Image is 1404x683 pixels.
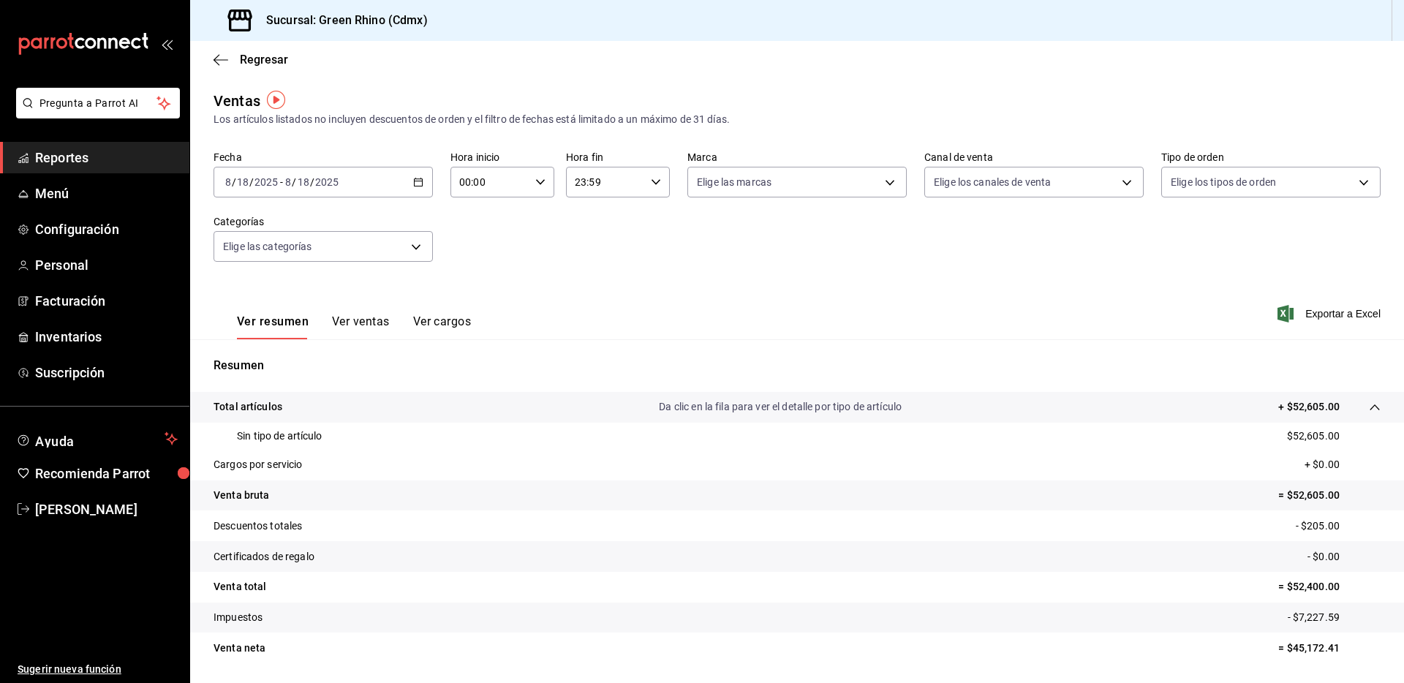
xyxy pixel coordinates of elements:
[566,152,670,162] label: Hora fin
[35,499,178,519] span: [PERSON_NAME]
[18,662,178,677] span: Sugerir nueva función
[214,216,433,227] label: Categorías
[1280,305,1381,322] button: Exportar a Excel
[297,176,310,188] input: --
[214,457,303,472] p: Cargos por servicio
[214,488,269,503] p: Venta bruta
[1171,175,1276,189] span: Elige los tipos de orden
[232,176,236,188] span: /
[292,176,296,188] span: /
[659,399,902,415] p: Da clic en la fila para ver el detalle por tipo de artículo
[254,176,279,188] input: ----
[214,518,302,534] p: Descuentos totales
[214,112,1381,127] div: Los artículos listados no incluyen descuentos de orden y el filtro de fechas está limitado a un m...
[1305,457,1381,472] p: + $0.00
[1287,429,1340,444] p: $52,605.00
[934,175,1051,189] span: Elige los canales de venta
[214,53,288,67] button: Regresar
[1278,579,1381,595] p: = $52,400.00
[35,430,159,448] span: Ayuda
[214,90,260,112] div: Ventas
[284,176,292,188] input: --
[1161,152,1381,162] label: Tipo de orden
[35,363,178,382] span: Suscripción
[413,314,472,339] button: Ver cargos
[280,176,283,188] span: -
[1278,488,1381,503] p: = $52,605.00
[214,579,266,595] p: Venta total
[314,176,339,188] input: ----
[35,219,178,239] span: Configuración
[249,176,254,188] span: /
[254,12,428,29] h3: Sucursal: Green Rhino (Cdmx)
[310,176,314,188] span: /
[1307,549,1381,565] p: - $0.00
[687,152,907,162] label: Marca
[924,152,1144,162] label: Canal de venta
[1278,399,1340,415] p: + $52,605.00
[1278,641,1381,656] p: = $45,172.41
[214,152,433,162] label: Fecha
[1288,610,1381,625] p: - $7,227.59
[214,641,265,656] p: Venta neta
[35,184,178,203] span: Menú
[332,314,390,339] button: Ver ventas
[161,38,173,50] button: open_drawer_menu
[16,88,180,118] button: Pregunta a Parrot AI
[237,314,471,339] div: navigation tabs
[224,176,232,188] input: --
[39,96,157,111] span: Pregunta a Parrot AI
[214,357,1381,374] p: Resumen
[35,148,178,167] span: Reportes
[697,175,771,189] span: Elige las marcas
[35,327,178,347] span: Inventarios
[240,53,288,67] span: Regresar
[450,152,554,162] label: Hora inicio
[236,176,249,188] input: --
[35,464,178,483] span: Recomienda Parrot
[214,399,282,415] p: Total artículos
[223,239,312,254] span: Elige las categorías
[10,106,180,121] a: Pregunta a Parrot AI
[1296,518,1381,534] p: - $205.00
[237,429,322,444] p: Sin tipo de artículo
[267,91,285,109] img: Tooltip marker
[35,255,178,275] span: Personal
[214,549,314,565] p: Certificados de regalo
[35,291,178,311] span: Facturación
[237,314,309,339] button: Ver resumen
[214,610,263,625] p: Impuestos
